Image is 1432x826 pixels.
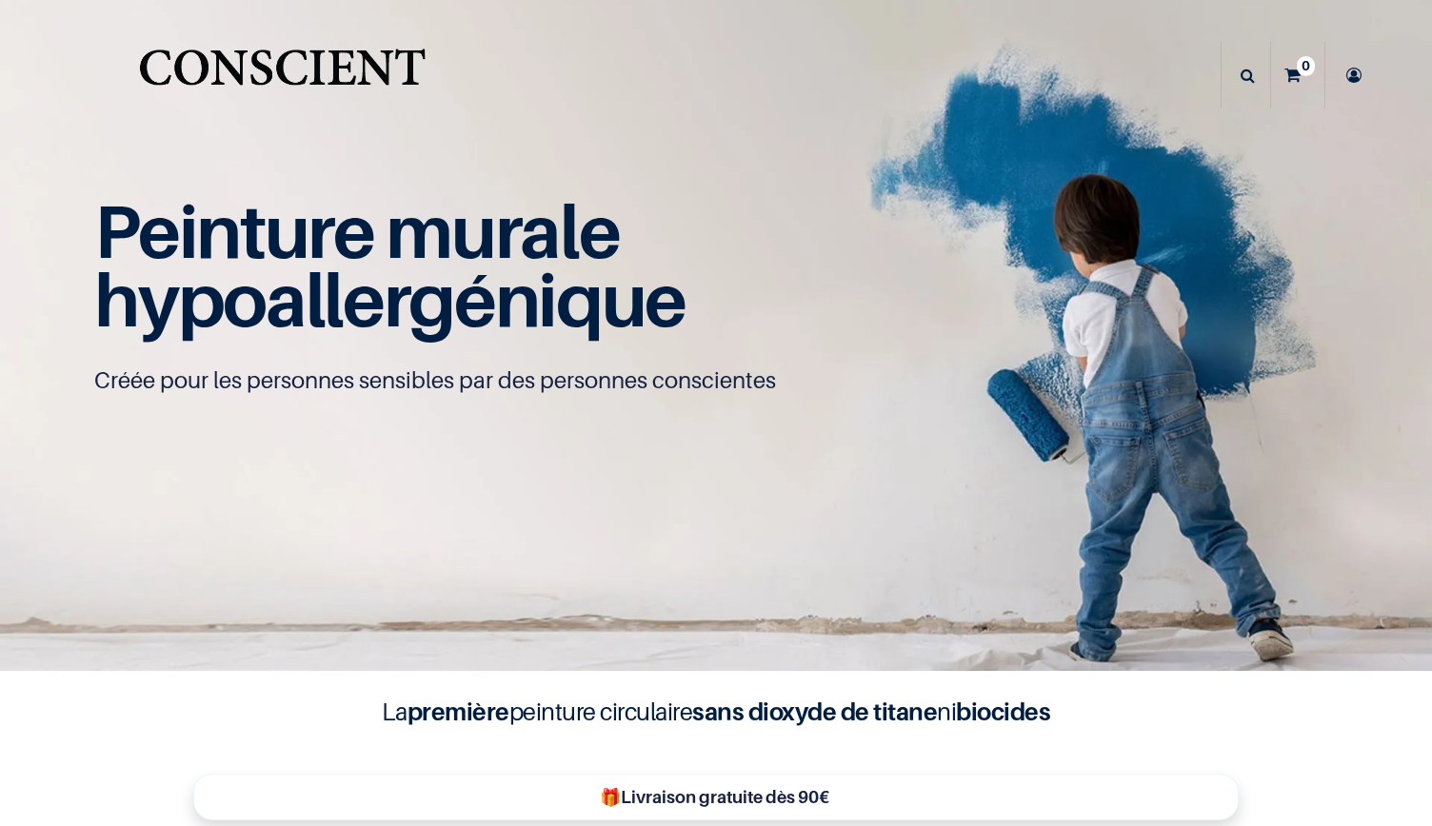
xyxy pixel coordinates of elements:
[956,697,1050,726] b: biocides
[1271,42,1324,108] a: 0
[94,255,686,344] span: hypoallergénique
[94,365,1338,396] p: Créée pour les personnes sensibles par des personnes conscientes
[1297,56,1315,75] sup: 0
[408,697,509,726] b: première
[692,697,937,726] b: sans dioxyde de titane
[135,38,429,113] a: Logo of Conscient
[135,38,429,113] img: Conscient
[600,787,829,807] b: 🎁Livraison gratuite dès 90€
[335,694,1097,730] h4: La peinture circulaire ni
[94,187,619,275] span: Peinture murale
